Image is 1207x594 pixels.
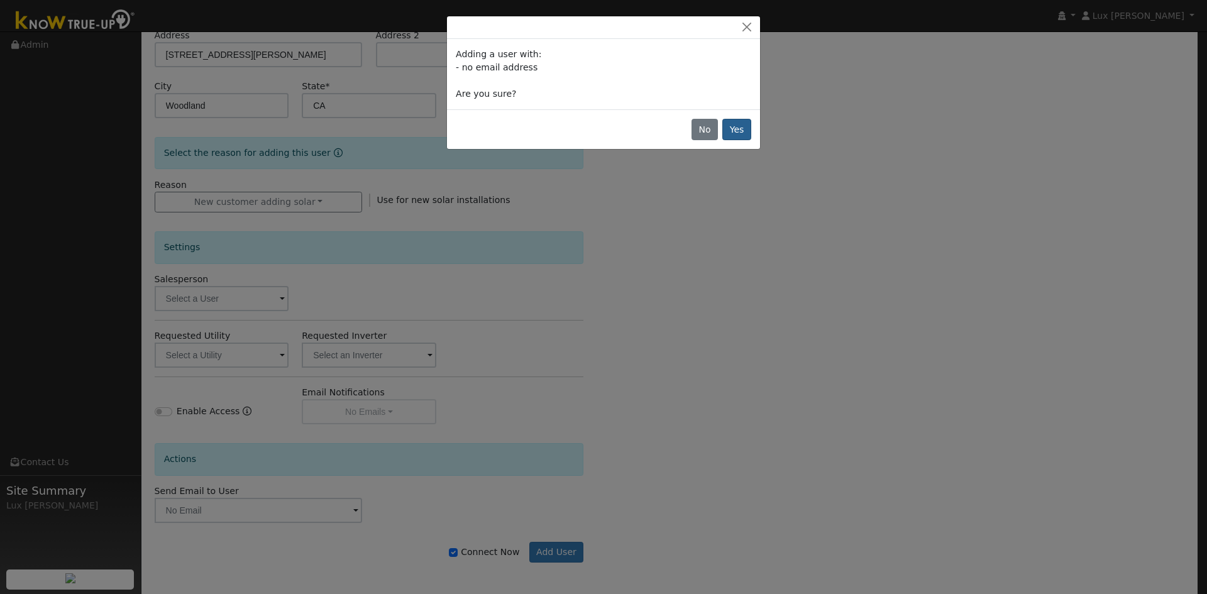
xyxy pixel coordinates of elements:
[722,119,751,140] button: Yes
[456,89,516,99] span: Are you sure?
[738,21,756,34] button: Close
[692,119,718,140] button: No
[456,49,541,59] span: Adding a user with:
[456,62,537,72] span: - no email address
